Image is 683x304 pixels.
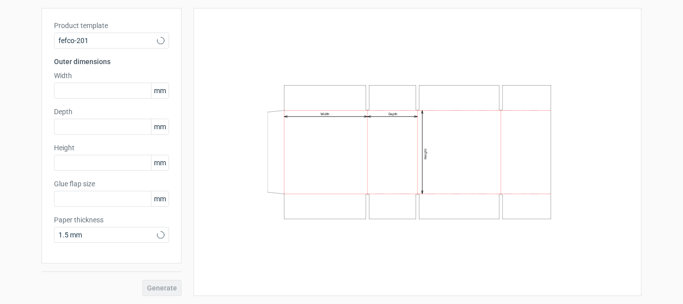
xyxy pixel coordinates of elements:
[54,21,169,31] label: Product template
[54,143,169,153] label: Height
[151,155,168,170] span: mm
[54,71,169,81] label: Width
[151,191,168,206] span: mm
[58,230,157,240] span: 1.5 mm
[54,107,169,117] label: Depth
[58,36,157,46] span: fefco-201
[320,112,329,116] text: Width
[54,57,169,67] h3: Outer dimensions
[151,83,168,98] span: mm
[151,119,168,134] span: mm
[54,179,169,189] label: Glue flap size
[423,149,427,159] text: Height
[388,112,397,116] text: Depth
[54,215,169,225] label: Paper thickness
